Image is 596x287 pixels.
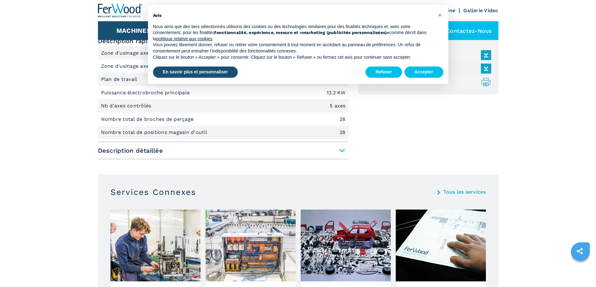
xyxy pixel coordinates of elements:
[101,89,191,96] p: Puissance électrobroche principale
[110,210,201,281] img: image
[206,210,296,281] img: image
[153,54,433,61] p: Cliquez sur le bouton « Accepter » pour consentir. Cliquez sur le bouton « Refuser » ou fermez ce...
[153,24,433,42] p: Nous ainsi que des tiers sélectionnés utilisons des cookies ou des technologies similaires pour d...
[214,30,389,35] strong: fonctionnalité, expérience, mesure et «marketing (publicités personnalisées)»
[339,117,346,122] em: 28
[98,35,349,47] span: Description rapide
[116,27,151,34] button: Machines
[365,50,488,60] a: Layout
[405,67,443,78] button: Accepter
[463,7,498,13] a: Gallerie Video
[101,76,139,83] p: Plan de travail
[327,90,346,95] em: 13.2 KW
[365,77,488,87] a: Fiche produit
[153,67,238,78] button: En savoir plus et personnaliser
[101,129,209,136] p: Nombre total de positions magasin d'outil
[430,21,498,40] div: Contactez-nous
[330,103,346,108] em: 5 axes
[435,10,445,20] button: Fermer cet avis
[98,4,143,17] img: Ferwood
[101,63,155,70] p: Zone d'usinage axe Y
[443,190,486,195] a: Tous les services
[153,12,433,19] h2: Avis
[110,187,196,197] h3: Services Connexes
[365,63,488,74] a: Compresser les images
[365,67,402,78] button: Refuser
[98,145,349,156] span: Description détaillée
[339,130,346,135] em: 28
[153,42,433,54] p: Vous pouvez librement donner, refuser ou retirer votre consentement à tout moment en accédant au ...
[396,210,486,281] img: image
[301,210,391,281] img: image
[569,259,591,282] iframe: Chat
[101,116,196,123] p: Nombre total de broches de perçage
[101,102,153,109] p: Nb d'axes contrôlés
[438,11,442,19] span: ×
[572,243,588,259] a: sharethis
[101,50,155,57] p: Zone d'usinage axe X
[98,47,349,139] div: Description rapide
[156,36,212,41] a: politique relative aux cookies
